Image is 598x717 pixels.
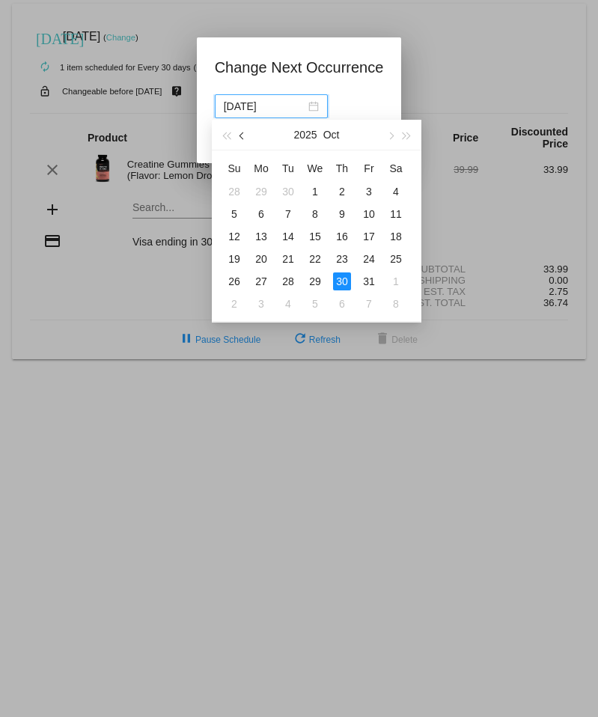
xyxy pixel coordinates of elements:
[329,203,356,225] td: 10/9/2025
[218,120,234,150] button: Last year (Control + left)
[248,270,275,293] td: 10/27/2025
[294,120,317,150] button: 2025
[252,228,270,245] div: 13
[234,120,251,150] button: Previous month (PageUp)
[225,228,243,245] div: 12
[279,250,297,268] div: 21
[387,295,405,313] div: 8
[221,180,248,203] td: 9/28/2025
[221,270,248,293] td: 10/26/2025
[323,120,340,150] button: Oct
[221,293,248,315] td: 11/2/2025
[302,270,329,293] td: 10/29/2025
[387,228,405,245] div: 18
[360,272,378,290] div: 31
[387,250,405,268] div: 25
[252,183,270,201] div: 29
[356,156,382,180] th: Fri
[279,295,297,313] div: 4
[329,293,356,315] td: 11/6/2025
[248,203,275,225] td: 10/6/2025
[275,225,302,248] td: 10/14/2025
[387,205,405,223] div: 11
[329,225,356,248] td: 10/16/2025
[356,293,382,315] td: 11/7/2025
[387,183,405,201] div: 4
[221,248,248,270] td: 10/19/2025
[382,203,409,225] td: 10/11/2025
[333,272,351,290] div: 30
[382,225,409,248] td: 10/18/2025
[279,183,297,201] div: 30
[302,180,329,203] td: 10/1/2025
[252,205,270,223] div: 6
[387,272,405,290] div: 1
[382,156,409,180] th: Sat
[399,120,415,150] button: Next year (Control + right)
[275,293,302,315] td: 11/4/2025
[275,180,302,203] td: 9/30/2025
[356,270,382,293] td: 10/31/2025
[306,205,324,223] div: 8
[248,248,275,270] td: 10/20/2025
[306,228,324,245] div: 15
[329,180,356,203] td: 10/2/2025
[382,120,398,150] button: Next month (PageDown)
[248,293,275,315] td: 11/3/2025
[302,156,329,180] th: Wed
[329,248,356,270] td: 10/23/2025
[382,293,409,315] td: 11/8/2025
[248,225,275,248] td: 10/13/2025
[382,248,409,270] td: 10/25/2025
[275,248,302,270] td: 10/21/2025
[275,203,302,225] td: 10/7/2025
[333,228,351,245] div: 16
[333,250,351,268] div: 23
[248,180,275,203] td: 9/29/2025
[252,250,270,268] div: 20
[333,205,351,223] div: 9
[382,270,409,293] td: 11/1/2025
[279,228,297,245] div: 14
[360,205,378,223] div: 10
[224,98,305,115] input: Select date
[225,250,243,268] div: 19
[356,203,382,225] td: 10/10/2025
[221,203,248,225] td: 10/5/2025
[306,295,324,313] div: 5
[329,270,356,293] td: 10/30/2025
[275,156,302,180] th: Tue
[333,183,351,201] div: 2
[382,180,409,203] td: 10/4/2025
[306,250,324,268] div: 22
[252,272,270,290] div: 27
[252,295,270,313] div: 3
[275,270,302,293] td: 10/28/2025
[356,248,382,270] td: 10/24/2025
[360,250,378,268] div: 24
[302,293,329,315] td: 11/5/2025
[302,203,329,225] td: 10/8/2025
[360,183,378,201] div: 3
[221,225,248,248] td: 10/12/2025
[329,156,356,180] th: Thu
[215,55,384,79] h1: Change Next Occurrence
[225,183,243,201] div: 28
[306,183,324,201] div: 1
[225,205,243,223] div: 5
[225,272,243,290] div: 26
[356,225,382,248] td: 10/17/2025
[225,295,243,313] div: 2
[248,156,275,180] th: Mon
[356,180,382,203] td: 10/3/2025
[306,272,324,290] div: 29
[302,225,329,248] td: 10/15/2025
[333,295,351,313] div: 6
[279,205,297,223] div: 7
[302,248,329,270] td: 10/22/2025
[360,295,378,313] div: 7
[360,228,378,245] div: 17
[279,272,297,290] div: 28
[221,156,248,180] th: Sun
